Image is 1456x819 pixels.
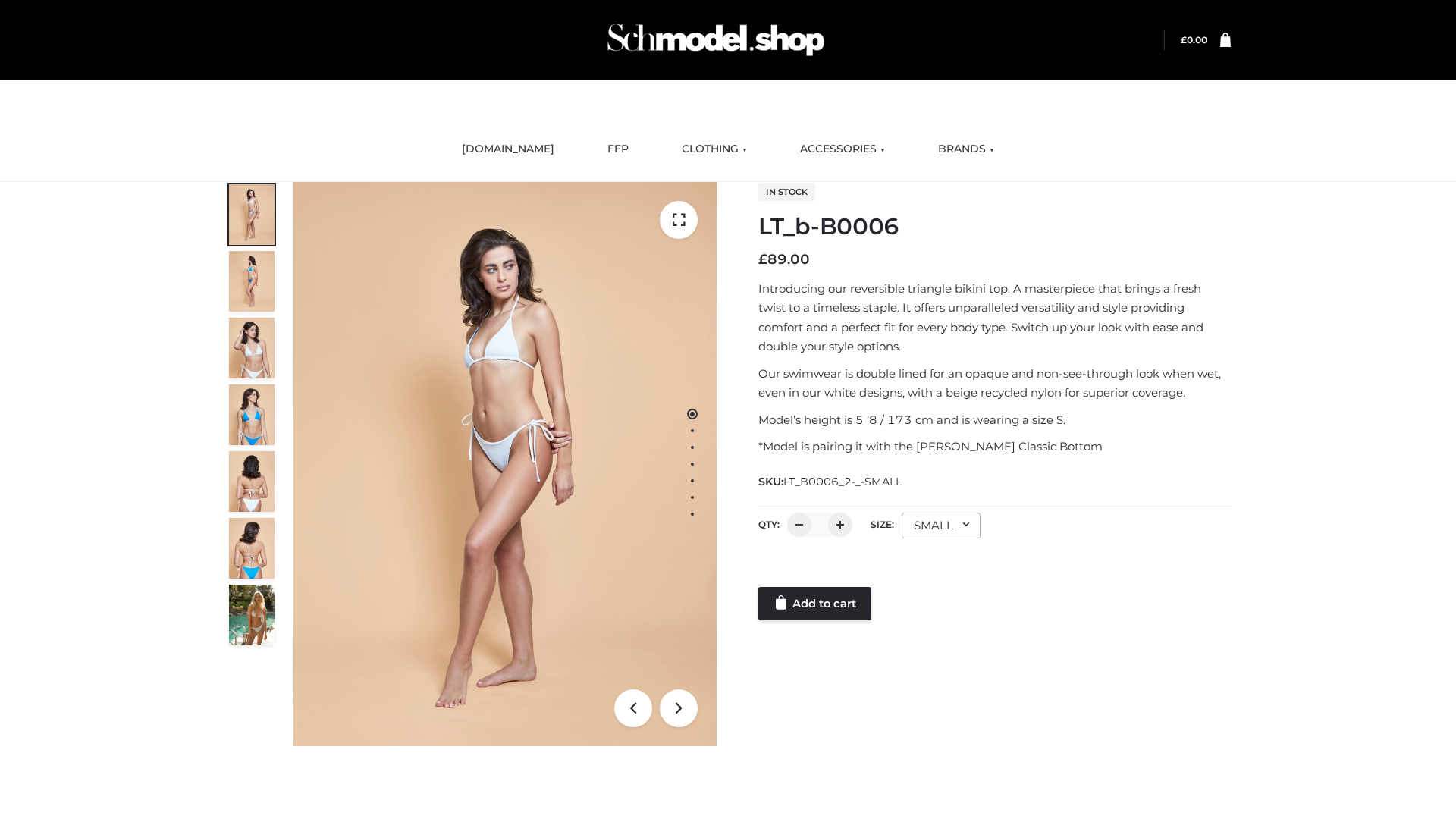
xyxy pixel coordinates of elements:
[758,437,1231,457] p: *Model is pairing it with the [PERSON_NAME] Classic Bottom
[602,10,830,70] img: Schmodel Admin 964
[450,133,566,166] a: [DOMAIN_NAME]
[229,518,275,579] img: ArielClassicBikiniTop_CloudNine_AzureSky_OW114ECO_8-scaled.jpg
[1181,34,1187,45] span: £
[229,384,275,445] img: ArielClassicBikiniTop_CloudNine_AzureSky_OW114ECO_4-scaled.jpg
[1181,34,1207,45] bdi: 0.00
[927,133,1006,166] a: BRANDS
[758,251,810,268] bdi: 89.00
[229,251,275,312] img: ArielClassicBikiniTop_CloudNine_AzureSky_OW114ECO_2-scaled.jpg
[229,184,275,245] img: ArielClassicBikiniTop_CloudNine_AzureSky_OW114ECO_1-scaled.jpg
[871,519,894,530] label: Size:
[758,519,780,530] label: QTY:
[758,213,1231,240] h1: LT_b-B0006
[758,587,871,620] a: Add to cart
[789,133,896,166] a: ACCESSORIES
[229,318,275,378] img: ArielClassicBikiniTop_CloudNine_AzureSky_OW114ECO_3-scaled.jpg
[758,472,903,491] span: SKU:
[758,183,815,201] span: In stock
[229,585,275,645] img: Arieltop_CloudNine_AzureSky2.jpg
[1181,34,1207,45] a: £0.00
[293,182,717,746] img: ArielClassicBikiniTop_CloudNine_AzureSky_OW114ECO_1
[596,133,640,166] a: FFP
[758,364,1231,403] p: Our swimwear is double lined for an opaque and non-see-through look when wet, even in our white d...
[758,279,1231,356] p: Introducing our reversible triangle bikini top. A masterpiece that brings a fresh twist to a time...
[758,251,767,268] span: £
[902,513,981,538] div: SMALL
[229,451,275,512] img: ArielClassicBikiniTop_CloudNine_AzureSky_OW114ECO_7-scaled.jpg
[758,410,1231,430] p: Model’s height is 5 ‘8 / 173 cm and is wearing a size S.
[670,133,758,166] a: CLOTHING
[783,475,902,488] span: LT_B0006_2-_-SMALL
